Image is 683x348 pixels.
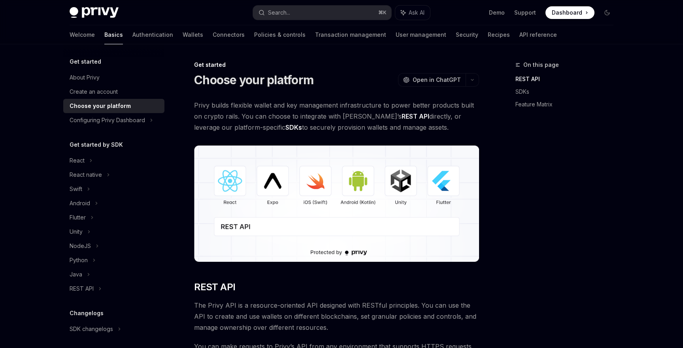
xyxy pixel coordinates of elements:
h5: Get started [70,57,101,66]
span: On this page [523,60,559,70]
a: API reference [519,25,557,44]
div: Python [70,255,88,265]
div: Java [70,270,82,279]
a: Create an account [63,85,164,99]
a: Feature Matrix [515,98,620,111]
a: Recipes [488,25,510,44]
button: Ask AI [395,6,430,20]
span: ⌘ K [378,9,387,16]
div: Flutter [70,213,86,222]
div: Create an account [70,87,118,96]
a: Dashboard [545,6,594,19]
div: Unity [70,227,83,236]
a: Support [514,9,536,17]
button: Open in ChatGPT [398,73,466,87]
div: REST API [70,284,94,293]
strong: REST API [402,112,429,120]
button: Toggle dark mode [601,6,613,19]
span: Dashboard [552,9,582,17]
div: About Privy [70,73,100,82]
span: Ask AI [409,9,425,17]
h5: Get started by SDK [70,140,123,149]
div: React native [70,170,102,180]
a: Wallets [183,25,203,44]
a: User management [396,25,446,44]
a: SDKs [515,85,620,98]
div: Choose your platform [70,101,131,111]
div: Swift [70,184,82,194]
a: Security [456,25,478,44]
a: Basics [104,25,123,44]
a: Choose your platform [63,99,164,113]
span: Privy builds flexible wallet and key management infrastructure to power better products built on ... [194,100,479,133]
h1: Choose your platform [194,73,313,87]
div: React [70,156,85,165]
strong: SDKs [285,123,302,131]
div: Search... [268,8,290,17]
span: REST API [194,281,235,293]
img: images/Platform2.png [194,146,479,262]
span: The Privy API is a resource-oriented API designed with RESTful principles. You can use the API to... [194,300,479,333]
div: Get started [194,61,479,69]
a: About Privy [63,70,164,85]
a: Transaction management [315,25,386,44]
a: Welcome [70,25,95,44]
a: Authentication [132,25,173,44]
div: Configuring Privy Dashboard [70,115,145,125]
button: Search...⌘K [253,6,391,20]
div: NodeJS [70,241,91,251]
div: Android [70,199,90,208]
a: Connectors [213,25,245,44]
div: SDK changelogs [70,324,113,334]
h5: Changelogs [70,308,104,318]
a: Demo [489,9,505,17]
a: Policies & controls [254,25,306,44]
span: Open in ChatGPT [413,76,461,84]
img: dark logo [70,7,119,18]
a: REST API [515,73,620,85]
